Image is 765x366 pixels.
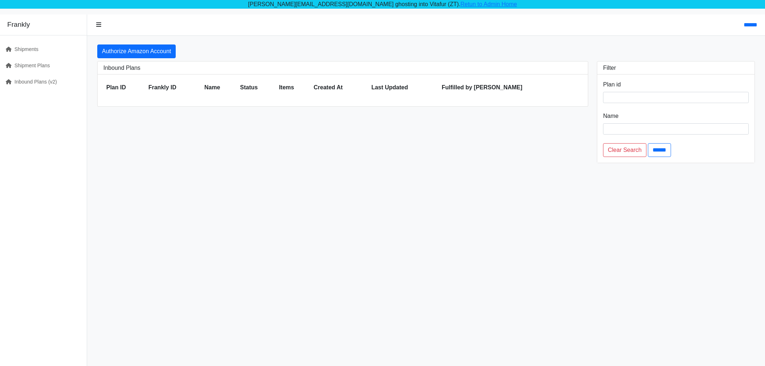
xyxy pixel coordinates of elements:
th: Plan ID [103,80,145,95]
a: Clear Search [603,143,646,157]
label: Name [603,112,619,120]
th: Fulfilled by [PERSON_NAME] [439,80,582,95]
th: Status [237,80,276,95]
h3: Inbound Plans [103,64,582,71]
h3: Filter [603,64,749,71]
th: Name [201,80,237,95]
label: Plan id [603,80,621,89]
a: Retun to Admin Home [460,1,517,7]
th: Last Updated [368,80,439,95]
th: Items [276,80,311,95]
th: Frankly ID [145,80,201,95]
a: Authorize Amazon Account [97,44,176,58]
th: Created At [311,80,368,95]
